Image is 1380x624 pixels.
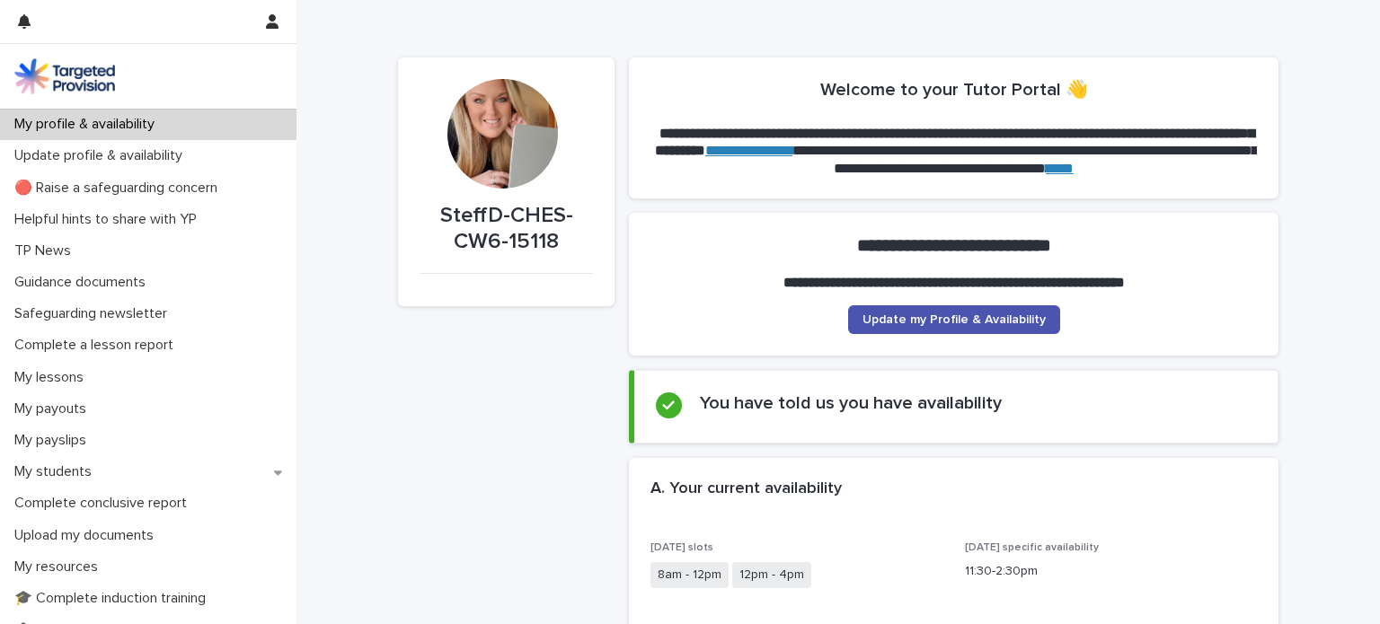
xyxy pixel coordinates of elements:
p: Complete a lesson report [7,337,188,354]
h2: Welcome to your Tutor Portal 👋 [820,79,1088,101]
p: My resources [7,558,112,576]
span: 8am - 12pm [650,562,729,588]
p: Guidance documents [7,274,160,291]
p: TP News [7,242,85,259]
a: Update my Profile & Availability [848,305,1060,334]
p: SteffD-CHES-CW6-15118 [420,203,593,255]
span: Update my Profile & Availability [862,313,1046,326]
p: My students [7,463,106,480]
span: [DATE] specific availability [965,542,1099,553]
p: My payslips [7,432,101,449]
p: My lessons [7,369,98,386]
h2: You have told us you have availability [700,392,1002,414]
h2: A. Your current availability [650,479,842,499]
img: M5nRWzHhSzIhMunXDL62 [14,58,115,94]
p: 11:30-2:30pm [965,562,1258,581]
p: Upload my documents [7,527,168,544]
p: 🎓 Complete induction training [7,590,220,607]
p: Complete conclusive report [7,495,201,512]
span: [DATE] slots [650,542,713,553]
p: My payouts [7,400,101,417]
p: Update profile & availability [7,147,197,164]
span: 12pm - 4pm [732,562,811,588]
p: My profile & availability [7,116,169,133]
p: Safeguarding newsletter [7,305,181,322]
p: Helpful hints to share with YP [7,211,211,228]
p: 🔴 Raise a safeguarding concern [7,180,232,197]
